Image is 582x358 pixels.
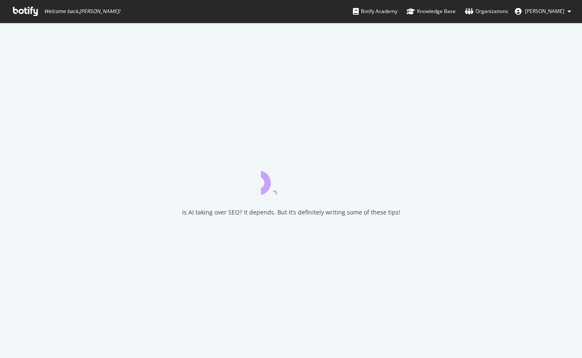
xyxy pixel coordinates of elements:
div: animation [261,165,321,195]
span: Ryan VanValin [525,8,564,15]
div: Organizations [465,7,508,16]
div: Knowledge Base [407,7,456,16]
span: Welcome back, [PERSON_NAME] ! [44,8,120,15]
div: Is AI taking over SEO? It depends. But it’s definitely writing some of these tips! [182,208,400,217]
div: Botify Academy [353,7,397,16]
button: [PERSON_NAME] [508,5,578,18]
